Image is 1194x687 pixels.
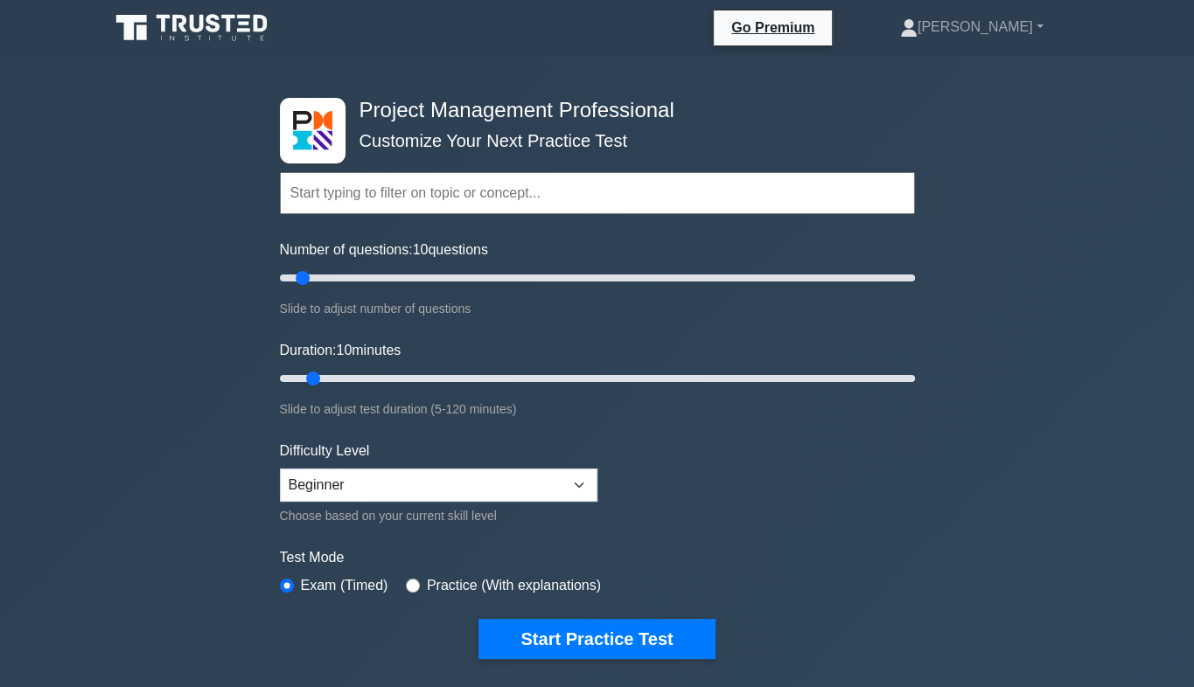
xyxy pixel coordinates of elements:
[413,242,429,257] span: 10
[280,547,915,568] label: Test Mode
[280,239,488,260] label: Number of questions: questions
[478,619,715,659] button: Start Practice Test
[858,10,1086,45] a: [PERSON_NAME]
[336,343,352,357] span: 10
[280,298,915,319] div: Slide to adjust number of questions
[280,505,597,526] div: Choose based on your current skill level
[280,441,370,461] label: Difficulty Level
[721,17,825,38] a: Go Premium
[301,575,388,596] label: Exam (Timed)
[427,575,601,596] label: Practice (With explanations)
[280,172,915,214] input: Start typing to filter on topic or concept...
[280,399,915,420] div: Slide to adjust test duration (5-120 minutes)
[280,340,401,361] label: Duration: minutes
[353,98,829,123] h4: Project Management Professional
